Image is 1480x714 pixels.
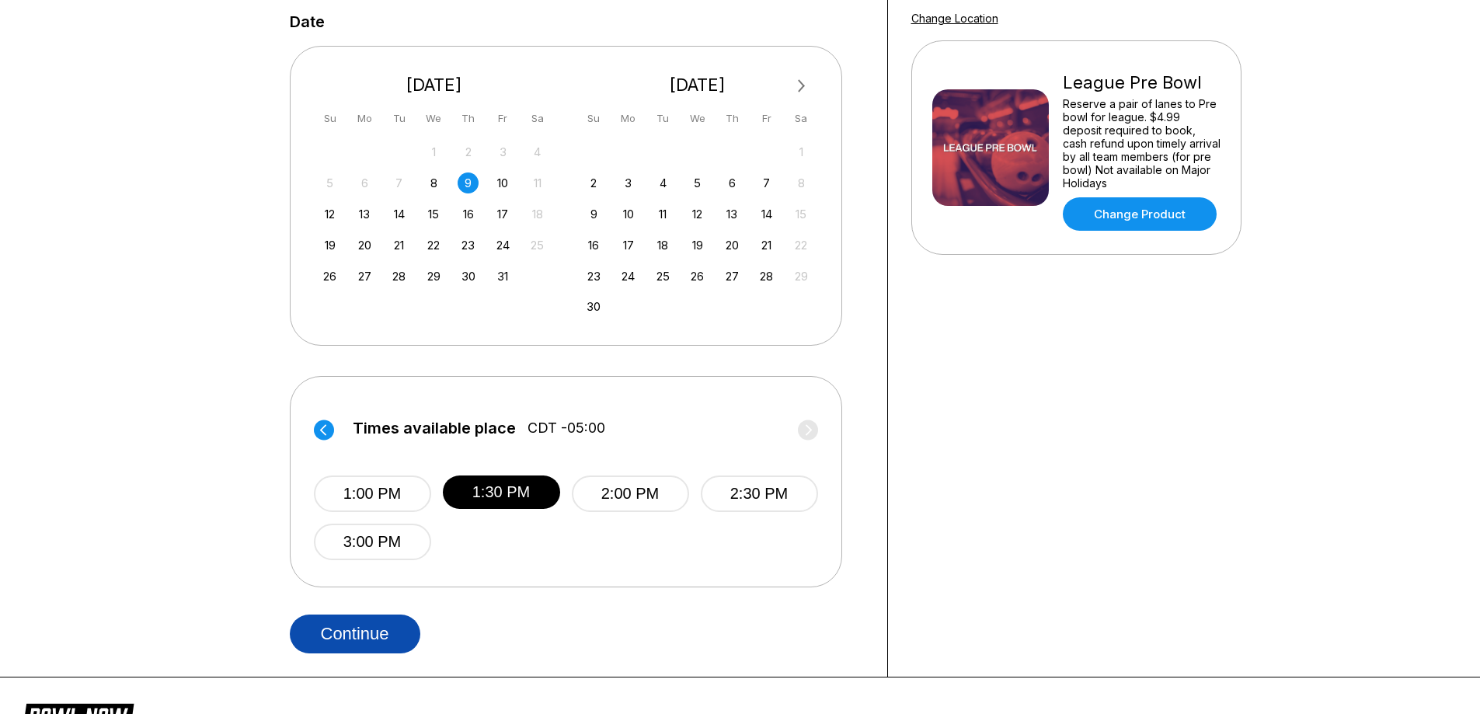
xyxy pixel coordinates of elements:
span: CDT -05:00 [528,420,605,437]
div: We [687,108,708,129]
div: Choose Sunday, October 19th, 2025 [319,235,340,256]
div: Choose Sunday, November 2nd, 2025 [583,172,604,193]
div: Choose Wednesday, November 19th, 2025 [687,235,708,256]
div: Choose Sunday, November 16th, 2025 [583,235,604,256]
div: Not available Saturday, November 22nd, 2025 [791,235,812,256]
div: Choose Tuesday, October 28th, 2025 [388,266,409,287]
div: Choose Tuesday, November 25th, 2025 [653,266,674,287]
button: 1:30 PM [443,475,560,509]
div: Choose Monday, October 20th, 2025 [354,235,375,256]
div: Fr [493,108,514,129]
div: Choose Wednesday, November 12th, 2025 [687,204,708,225]
div: Choose Friday, November 28th, 2025 [756,266,777,287]
div: Choose Thursday, November 20th, 2025 [722,235,743,256]
div: Not available Wednesday, October 1st, 2025 [423,141,444,162]
div: Not available Saturday, November 8th, 2025 [791,172,812,193]
div: Choose Tuesday, November 11th, 2025 [653,204,674,225]
div: Not available Tuesday, October 7th, 2025 [388,172,409,193]
div: Choose Thursday, November 27th, 2025 [722,266,743,287]
div: month 2025-11 [581,140,814,318]
div: Choose Thursday, October 16th, 2025 [458,204,479,225]
div: Not available Monday, October 6th, 2025 [354,172,375,193]
label: Date [290,13,325,30]
div: Su [583,108,604,129]
div: Choose Friday, October 10th, 2025 [493,172,514,193]
div: Tu [653,108,674,129]
div: Choose Wednesday, November 26th, 2025 [687,266,708,287]
div: [DATE] [577,75,818,96]
div: Choose Friday, October 31st, 2025 [493,266,514,287]
button: Continue [290,615,420,653]
div: Th [722,108,743,129]
div: Th [458,108,479,129]
div: Not available Friday, October 3rd, 2025 [493,141,514,162]
div: Choose Monday, October 13th, 2025 [354,204,375,225]
div: Not available Saturday, October 25th, 2025 [527,235,548,256]
div: Not available Saturday, October 11th, 2025 [527,172,548,193]
img: League Pre Bowl [932,89,1049,206]
div: Choose Friday, November 14th, 2025 [756,204,777,225]
div: Choose Monday, November 24th, 2025 [618,266,639,287]
div: Mo [618,108,639,129]
div: Choose Wednesday, October 15th, 2025 [423,204,444,225]
div: Not available Saturday, November 15th, 2025 [791,204,812,225]
div: Choose Tuesday, November 4th, 2025 [653,172,674,193]
div: Choose Thursday, October 30th, 2025 [458,266,479,287]
div: Choose Wednesday, October 8th, 2025 [423,172,444,193]
div: Not available Saturday, November 1st, 2025 [791,141,812,162]
div: Su [319,108,340,129]
div: Tu [388,108,409,129]
div: Choose Friday, November 21st, 2025 [756,235,777,256]
div: Choose Sunday, November 30th, 2025 [583,296,604,317]
div: Choose Friday, November 7th, 2025 [756,172,777,193]
button: 1:00 PM [314,475,431,512]
span: Times available place [353,420,516,437]
button: 2:30 PM [701,475,818,512]
div: Sa [527,108,548,129]
div: Choose Thursday, November 13th, 2025 [722,204,743,225]
div: League Pre Bowl [1063,72,1221,93]
a: Change Product [1063,197,1217,231]
div: Choose Monday, November 10th, 2025 [618,204,639,225]
div: Not available Saturday, November 29th, 2025 [791,266,812,287]
div: Choose Sunday, November 9th, 2025 [583,204,604,225]
div: Choose Monday, October 27th, 2025 [354,266,375,287]
div: Choose Thursday, October 9th, 2025 [458,172,479,193]
div: Choose Sunday, October 12th, 2025 [319,204,340,225]
button: 2:00 PM [572,475,689,512]
div: Choose Wednesday, October 29th, 2025 [423,266,444,287]
div: Not available Saturday, October 4th, 2025 [527,141,548,162]
div: Choose Sunday, November 23rd, 2025 [583,266,604,287]
div: Choose Thursday, October 23rd, 2025 [458,235,479,256]
div: Choose Friday, October 24th, 2025 [493,235,514,256]
div: Sa [791,108,812,129]
div: Fr [756,108,777,129]
div: Reserve a pair of lanes to Pre bowl for league. $4.99 deposit required to book, cash refund upon ... [1063,97,1221,190]
div: [DATE] [314,75,555,96]
a: Change Location [911,12,998,25]
div: Choose Friday, October 17th, 2025 [493,204,514,225]
div: Choose Sunday, October 26th, 2025 [319,266,340,287]
div: Choose Tuesday, October 14th, 2025 [388,204,409,225]
div: Not available Saturday, October 18th, 2025 [527,204,548,225]
div: We [423,108,444,129]
button: Next Month [789,74,814,99]
div: Choose Monday, November 3rd, 2025 [618,172,639,193]
div: Mo [354,108,375,129]
button: 3:00 PM [314,524,431,560]
div: Choose Wednesday, October 22nd, 2025 [423,235,444,256]
div: Not available Sunday, October 5th, 2025 [319,172,340,193]
div: Choose Tuesday, October 21st, 2025 [388,235,409,256]
div: Choose Monday, November 17th, 2025 [618,235,639,256]
div: month 2025-10 [318,140,551,287]
div: Choose Thursday, November 6th, 2025 [722,172,743,193]
div: Choose Tuesday, November 18th, 2025 [653,235,674,256]
div: Choose Wednesday, November 5th, 2025 [687,172,708,193]
div: Not available Thursday, October 2nd, 2025 [458,141,479,162]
